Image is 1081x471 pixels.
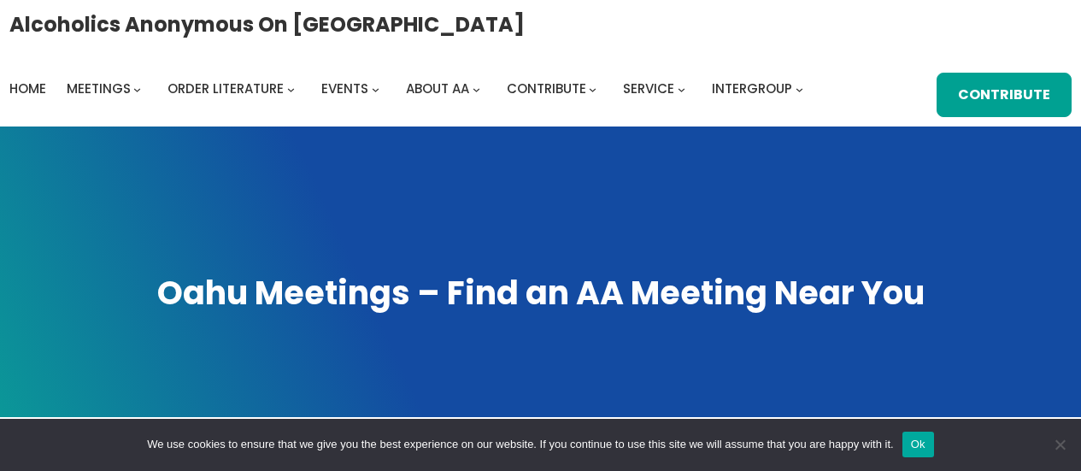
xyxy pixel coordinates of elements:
button: Ok [902,432,934,457]
a: Intergroup [712,77,792,101]
button: Meetings submenu [133,85,141,92]
span: Intergroup [712,79,792,97]
button: Order Literature submenu [287,85,295,92]
span: Contribute [507,79,586,97]
span: Meetings [67,79,131,97]
button: About AA submenu [473,85,480,92]
h1: Oahu Meetings – Find an AA Meeting Near You [17,271,1064,315]
span: No [1051,436,1068,453]
a: About AA [406,77,469,101]
a: Alcoholics Anonymous on [GEOGRAPHIC_DATA] [9,6,525,43]
nav: Intergroup [9,77,809,101]
a: Home [9,77,46,101]
span: We use cookies to ensure that we give you the best experience on our website. If you continue to ... [147,436,893,453]
button: Events submenu [372,85,379,92]
span: About AA [406,79,469,97]
a: Service [623,77,674,101]
a: Contribute [507,77,586,101]
button: Intergroup submenu [796,85,803,92]
a: Contribute [937,73,1072,117]
span: Order Literature [167,79,284,97]
span: Service [623,79,674,97]
span: Home [9,79,46,97]
a: Meetings [67,77,131,101]
a: Events [321,77,368,101]
span: Events [321,79,368,97]
button: Contribute submenu [589,85,596,92]
button: Service submenu [678,85,685,92]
